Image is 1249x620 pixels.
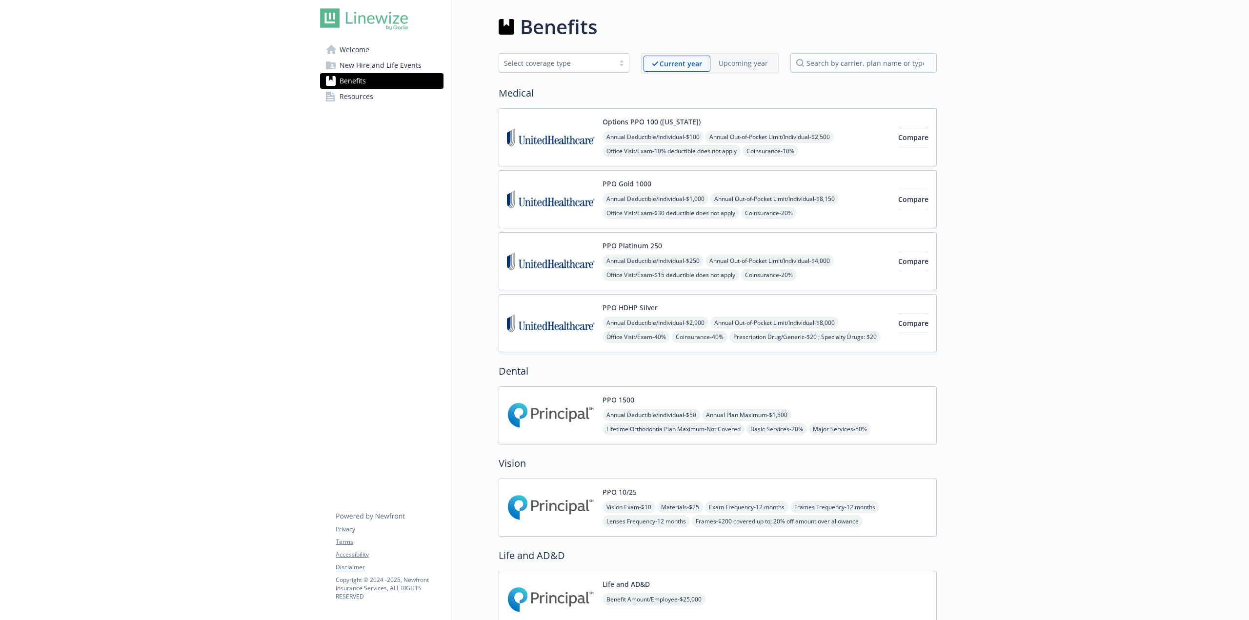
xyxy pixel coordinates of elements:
[499,548,937,563] h2: Life and AD&D
[741,269,797,281] span: Coinsurance - 20%
[743,145,798,157] span: Coinsurance - 10%
[603,395,634,405] button: PPO 1500
[672,331,727,343] span: Coinsurance - 40%
[603,179,651,189] button: PPO Gold 1000
[336,576,443,600] p: Copyright © 2024 - 2025 , Newfront Insurance Services, ALL RIGHTS RESERVED
[710,193,839,205] span: Annual Out-of-Pocket Limit/Individual - $8,150
[603,207,739,219] span: Office Visit/Exam - $30 deductible does not apply
[603,193,708,205] span: Annual Deductible/Individual - $1,000
[336,525,443,534] a: Privacy
[507,240,595,282] img: United Healthcare Insurance Company carrier logo
[603,240,662,251] button: PPO Platinum 250
[898,319,928,328] span: Compare
[603,423,745,435] span: Lifetime Orthodontia Plan Maximum - Not Covered
[507,487,595,528] img: Principal Financial Group Inc carrier logo
[320,73,443,89] a: Benefits
[603,302,658,313] button: PPO HDHP Silver
[790,53,937,73] input: search by carrier, plan name or type
[504,58,609,68] div: Select coverage type
[340,73,366,89] span: Benefits
[898,252,928,271] button: Compare
[603,317,708,329] span: Annual Deductible/Individual - $2,900
[790,501,879,513] span: Frames Frequency - 12 months
[603,579,650,589] button: Life and AD&D
[507,179,595,220] img: United Healthcare Insurance Company carrier logo
[320,42,443,58] a: Welcome
[603,501,655,513] span: Vision Exam - $10
[692,515,863,527] span: Frames - $200 covered up to; 20% off amount over allowance
[705,501,788,513] span: Exam Frequency - 12 months
[705,131,834,143] span: Annual Out-of-Pocket Limit/Individual - $2,500
[603,487,637,497] button: PPO 10/25
[336,563,443,572] a: Disclaimer
[710,56,776,72] span: Upcoming year
[705,255,834,267] span: Annual Out-of-Pocket Limit/Individual - $4,000
[507,117,595,158] img: United Healthcare Insurance Company carrier logo
[702,409,791,421] span: Annual Plan Maximum - $1,500
[660,59,702,69] p: Current year
[719,58,768,68] p: Upcoming year
[898,190,928,209] button: Compare
[340,42,369,58] span: Welcome
[898,195,928,204] span: Compare
[603,593,705,605] span: Benefit Amount/Employee - $25,000
[603,331,670,343] span: Office Visit/Exam - 40%
[603,269,739,281] span: Office Visit/Exam - $15 deductible does not apply
[898,314,928,333] button: Compare
[603,409,700,421] span: Annual Deductible/Individual - $50
[320,89,443,104] a: Resources
[340,58,422,73] span: New Hire and Life Events
[320,58,443,73] a: New Hire and Life Events
[898,257,928,266] span: Compare
[898,133,928,142] span: Compare
[499,86,937,100] h2: Medical
[499,364,937,379] h2: Dental
[657,501,703,513] span: Materials - $25
[336,550,443,559] a: Accessibility
[710,317,839,329] span: Annual Out-of-Pocket Limit/Individual - $8,000
[520,12,597,41] h1: Benefits
[603,255,704,267] span: Annual Deductible/Individual - $250
[603,145,741,157] span: Office Visit/Exam - 10% deductible does not apply
[809,423,871,435] span: Major Services - 50%
[499,456,937,471] h2: Vision
[741,207,797,219] span: Coinsurance - 20%
[729,331,881,343] span: Prescription Drug/Generic - $20 ; Specialty Drugs: $20
[746,423,807,435] span: Basic Services - 20%
[336,538,443,546] a: Terms
[340,89,373,104] span: Resources
[898,128,928,147] button: Compare
[507,302,595,344] img: United Healthcare Insurance Company carrier logo
[603,515,690,527] span: Lenses Frequency - 12 months
[603,117,701,127] button: Options PPO 100 ([US_STATE])
[603,131,704,143] span: Annual Deductible/Individual - $100
[507,395,595,436] img: Principal Financial Group Inc carrier logo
